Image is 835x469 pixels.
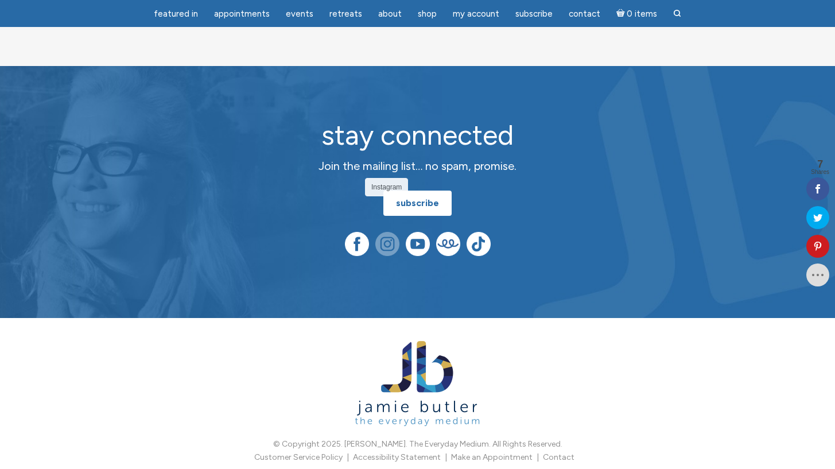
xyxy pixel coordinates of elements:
h2: stay connected [214,120,622,150]
a: Jamie Butler. The Everyday Medium [355,413,480,423]
a: Cart0 items [609,2,665,25]
a: Events [279,3,320,25]
span: Subscribe [515,9,553,19]
p: Join the mailing list… no spam, promise. [214,157,622,175]
a: Contact [543,452,574,462]
a: Make an Appointment [451,452,533,462]
a: Retreats [323,3,369,25]
a: Shop [411,3,444,25]
span: Events [286,9,313,19]
span: Shop [418,9,437,19]
div: Instagram [365,178,408,196]
span: Shares [811,169,829,175]
span: My Account [453,9,499,19]
i: Cart [616,9,627,19]
span: Retreats [329,9,362,19]
a: subscribe [383,191,452,216]
span: 7 [811,159,829,169]
a: Appointments [207,3,277,25]
img: TikTok [467,232,491,256]
img: Teespring [436,232,460,256]
span: Contact [569,9,600,19]
a: About [371,3,409,25]
a: Accessibility Statement [353,452,441,462]
img: Instagram [375,232,399,256]
img: Facebook [345,232,369,256]
span: Appointments [214,9,270,19]
a: Customer Service Policy [254,452,343,462]
p: © Copyright 2025. [PERSON_NAME]. The Everyday Medium. All Rights Reserved. [108,438,728,451]
span: 0 items [627,10,657,18]
span: About [378,9,402,19]
a: My Account [446,3,506,25]
a: Subscribe [508,3,560,25]
a: Contact [562,3,607,25]
span: featured in [154,9,198,19]
img: Jamie Butler. The Everyday Medium [355,341,480,427]
img: YouTube [406,232,430,256]
a: featured in [147,3,205,25]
